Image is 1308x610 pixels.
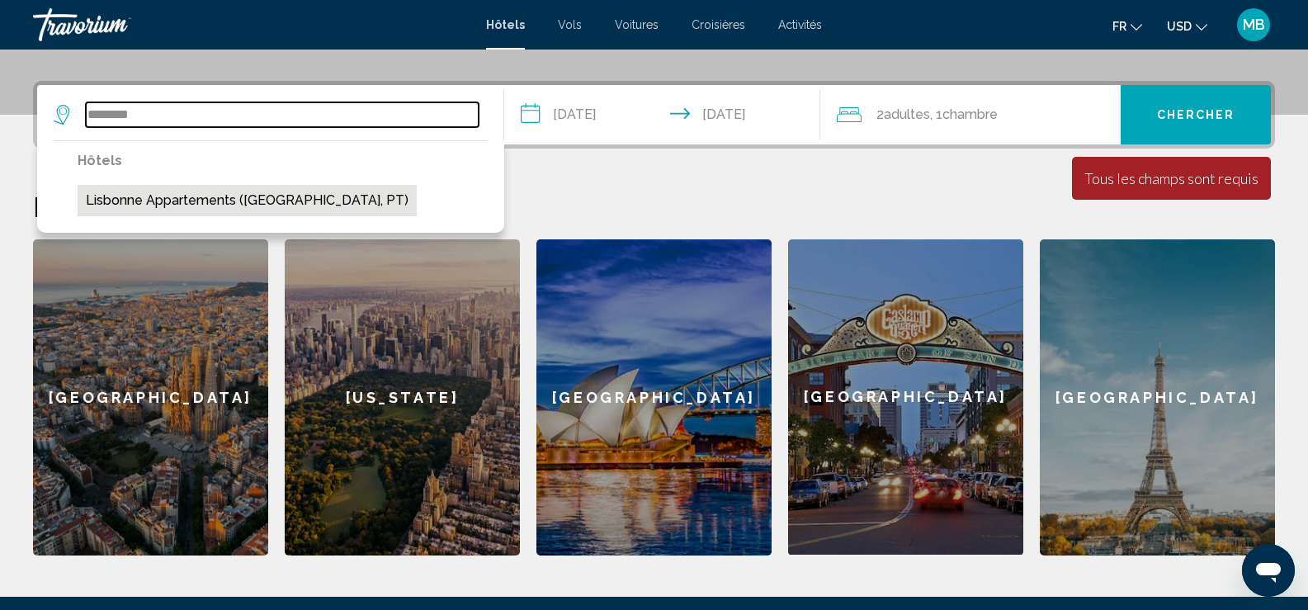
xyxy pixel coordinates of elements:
button: Chercher [1121,85,1271,144]
p: Hôtels [78,149,417,173]
span: USD [1167,20,1192,33]
button: User Menu [1232,7,1275,42]
button: Travelers: 2 adults, 0 children [820,85,1121,144]
button: Change language [1112,14,1142,38]
span: Chambre [942,106,998,122]
a: Vols [558,18,582,31]
h2: Destinations en vedette [33,190,1275,223]
iframe: Bouton de lancement de la fenêtre de messagerie [1242,544,1295,597]
button: Change currency [1167,14,1207,38]
span: , 1 [930,103,998,126]
a: [US_STATE] [285,239,520,556]
span: 2 [876,103,930,126]
a: [GEOGRAPHIC_DATA] [788,239,1023,556]
a: [GEOGRAPHIC_DATA] [1040,239,1275,556]
a: Voitures [615,18,659,31]
span: MB [1243,17,1265,33]
a: [GEOGRAPHIC_DATA] [33,239,268,556]
a: Activités [778,18,822,31]
span: Chercher [1157,109,1235,122]
span: fr [1112,20,1126,33]
button: Lisbonne Appartements ([GEOGRAPHIC_DATA], PT) [78,185,417,216]
button: Check-in date: Aug 25, 2025 Check-out date: Aug 26, 2025 [504,85,821,144]
div: Search widget [37,85,1271,144]
div: [GEOGRAPHIC_DATA] [788,239,1023,555]
a: Hôtels [486,18,525,31]
div: Tous les champs sont requis [1084,169,1258,187]
a: Croisières [692,18,745,31]
a: [GEOGRAPHIC_DATA] [536,239,772,556]
span: Adultes [884,106,930,122]
a: Travorium [33,8,470,41]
